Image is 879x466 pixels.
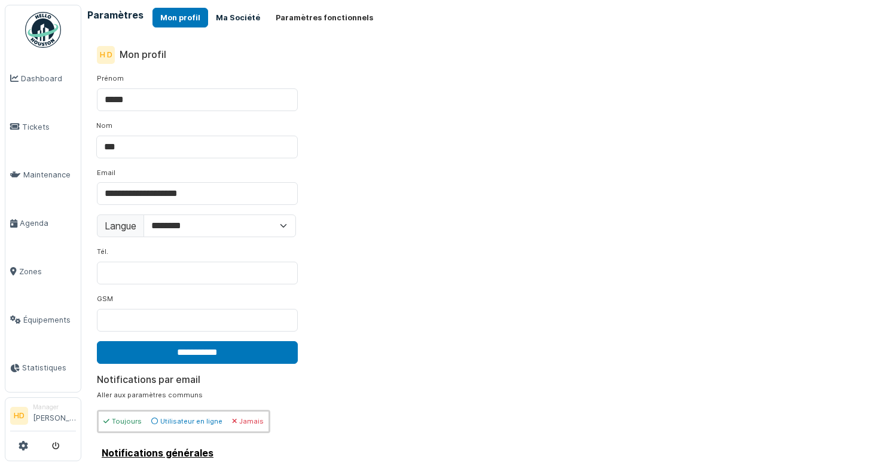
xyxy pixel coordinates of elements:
a: Statistiques [5,344,81,393]
label: Nom [96,121,112,131]
a: Aller aux paramètres communs [97,391,203,399]
span: Zones [19,266,76,277]
label: Tél. [97,247,108,257]
div: Manager [33,403,76,412]
span: Équipements [23,314,76,326]
div: Utilisateur en ligne [151,416,222,427]
span: Statistiques [22,362,76,373]
label: Langue [97,214,144,237]
li: [PERSON_NAME] [33,403,76,428]
span: Agenda [20,217,76,229]
h6: Notifications par email [97,374,863,385]
label: Email [97,168,115,178]
button: Paramètres fonctionnels [268,8,381,27]
button: Ma Société [208,8,268,27]
h6: Mon profil [120,49,166,60]
button: Mon profil [152,8,208,27]
label: Prénom [97,73,124,84]
a: Équipements [5,296,81,344]
div: H D [97,46,115,64]
li: HD [10,407,28,425]
img: Badge_color-CXgf-gQk.svg [25,12,61,48]
a: Maintenance [5,151,81,200]
div: Toujours [103,416,142,427]
span: Dashboard [21,73,76,84]
a: Tickets [5,103,81,151]
span: Maintenance [23,169,76,180]
h6: Paramètres [87,10,144,21]
a: HD Manager[PERSON_NAME] [10,403,76,431]
a: Dashboard [5,54,81,103]
div: Jamais [232,416,264,427]
label: GSM [97,294,113,304]
a: Zones [5,247,81,296]
a: Agenda [5,199,81,247]
h6: Notifications générales [102,447,270,459]
span: Tickets [22,121,76,133]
